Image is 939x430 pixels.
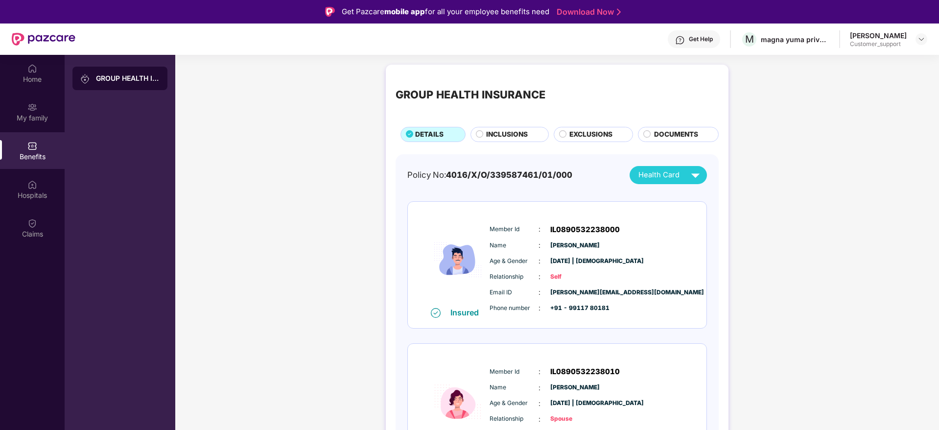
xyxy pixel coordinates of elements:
span: Spouse [550,414,599,424]
span: : [539,366,540,377]
span: INCLUSIONS [486,129,528,140]
div: Get Pazcare for all your employee benefits need [342,6,549,18]
span: Email ID [490,288,539,297]
span: [PERSON_NAME][EMAIL_ADDRESS][DOMAIN_NAME] [550,288,599,297]
span: Age & Gender [490,257,539,266]
span: Age & Gender [490,399,539,408]
span: EXCLUSIONS [569,129,612,140]
span: DETAILS [415,129,444,140]
span: : [539,224,540,235]
span: : [539,256,540,266]
span: [DATE] | [DEMOGRAPHIC_DATA] [550,399,599,408]
div: Customer_support [850,40,907,48]
span: DOCUMENTS [654,129,698,140]
span: M [745,33,754,45]
img: svg+xml;base64,PHN2ZyBpZD0iQmVuZWZpdHMiIHhtbG5zPSJodHRwOi8vd3d3LnczLm9yZy8yMDAwL3N2ZyIgd2lkdGg9Ij... [27,141,37,151]
span: : [539,303,540,313]
img: icon [428,212,487,308]
img: Stroke [617,7,621,17]
span: IL0890532238000 [550,224,620,236]
div: Insured [450,308,485,317]
span: IL0890532238010 [550,366,620,378]
img: svg+xml;base64,PHN2ZyB4bWxucz0iaHR0cDovL3d3dy53My5vcmcvMjAwMC9zdmciIHdpZHRoPSIxNiIgaGVpZ2h0PSIxNi... [431,308,441,318]
div: [PERSON_NAME] [850,31,907,40]
div: GROUP HEALTH INSURANCE [396,86,545,103]
span: : [539,240,540,251]
span: Name [490,383,539,392]
span: Name [490,241,539,250]
div: Policy No: [407,168,572,181]
span: : [539,271,540,282]
img: svg+xml;base64,PHN2ZyBpZD0iSGVscC0zMngzMiIgeG1sbnM9Imh0dHA6Ly93d3cudzMub3JnLzIwMDAvc3ZnIiB3aWR0aD... [675,35,685,45]
strong: mobile app [384,7,425,16]
span: [DATE] | [DEMOGRAPHIC_DATA] [550,257,599,266]
img: svg+xml;base64,PHN2ZyB3aWR0aD0iMjAiIGhlaWdodD0iMjAiIHZpZXdCb3g9IjAgMCAyMCAyMCIgZmlsbD0ibm9uZSIgeG... [27,102,37,112]
img: svg+xml;base64,PHN2ZyBpZD0iSG9zcGl0YWxzIiB4bWxucz0iaHR0cDovL3d3dy53My5vcmcvMjAwMC9zdmciIHdpZHRoPS... [27,180,37,190]
span: Relationship [490,414,539,424]
span: 4016/X/O/339587461/01/000 [446,170,572,180]
a: Download Now [557,7,618,17]
div: Get Help [689,35,713,43]
img: Logo [325,7,335,17]
img: svg+xml;base64,PHN2ZyBpZD0iRHJvcGRvd24tMzJ4MzIiIHhtbG5zPSJodHRwOi8vd3d3LnczLm9yZy8yMDAwL3N2ZyIgd2... [917,35,925,43]
span: [PERSON_NAME] [550,241,599,250]
span: [PERSON_NAME] [550,383,599,392]
img: New Pazcare Logo [12,33,75,46]
span: Health Card [638,169,680,181]
span: Self [550,272,599,282]
img: svg+xml;base64,PHN2ZyB3aWR0aD0iMjAiIGhlaWdodD0iMjAiIHZpZXdCb3g9IjAgMCAyMCAyMCIgZmlsbD0ibm9uZSIgeG... [80,74,90,84]
div: GROUP HEALTH INSURANCE [96,73,160,83]
span: Relationship [490,272,539,282]
span: : [539,287,540,298]
span: +91 - 99117 80181 [550,304,599,313]
img: svg+xml;base64,PHN2ZyBpZD0iSG9tZSIgeG1sbnM9Imh0dHA6Ly93d3cudzMub3JnLzIwMDAvc3ZnIiB3aWR0aD0iMjAiIG... [27,64,37,73]
img: svg+xml;base64,PHN2ZyBpZD0iQ2xhaW0iIHhtbG5zPSJodHRwOi8vd3d3LnczLm9yZy8yMDAwL3N2ZyIgd2lkdGg9IjIwIi... [27,218,37,228]
button: Health Card [630,166,707,184]
span: : [539,414,540,425]
img: svg+xml;base64,PHN2ZyB4bWxucz0iaHR0cDovL3d3dy53My5vcmcvMjAwMC9zdmciIHZpZXdCb3g9IjAgMCAyNCAyNCIgd2... [687,167,704,184]
span: Member Id [490,225,539,234]
div: magna yuma private limited [761,35,829,44]
span: : [539,398,540,409]
span: Phone number [490,304,539,313]
span: Member Id [490,367,539,377]
span: : [539,382,540,393]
